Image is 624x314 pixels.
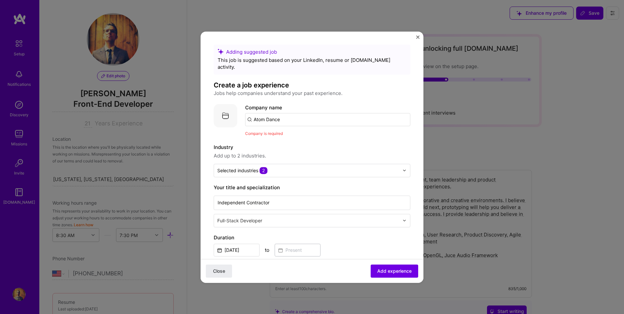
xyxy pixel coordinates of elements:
label: Duration [214,234,410,242]
input: Role name [214,195,410,210]
div: Adding suggested job [218,48,406,55]
div: to [265,247,269,253]
div: Selected industries [217,167,267,174]
span: Add up to 2 industries. [214,152,410,160]
label: Your title and specialization [214,184,410,192]
h4: Create a job experience [214,81,410,89]
span: Company is required [245,131,283,136]
input: Date [214,244,260,256]
i: icon SuggestedTeams [218,48,224,54]
img: Company logo [214,104,237,127]
button: Close [206,264,232,277]
label: Industry [214,143,410,151]
span: 2 [260,167,267,174]
input: Present [275,244,321,256]
div: This job is suggested based on your LinkedIn, resume or [DOMAIN_NAME] activity. [218,57,406,70]
p: Jobs help companies understand your past experience. [214,89,410,97]
img: drop icon [402,168,406,172]
button: Close [416,35,419,42]
button: Add experience [371,264,418,277]
label: Company name [245,104,282,111]
span: Add experience [377,268,412,274]
span: Close [213,268,225,274]
img: drop icon [402,218,406,222]
input: Search for a company... [245,113,410,126]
